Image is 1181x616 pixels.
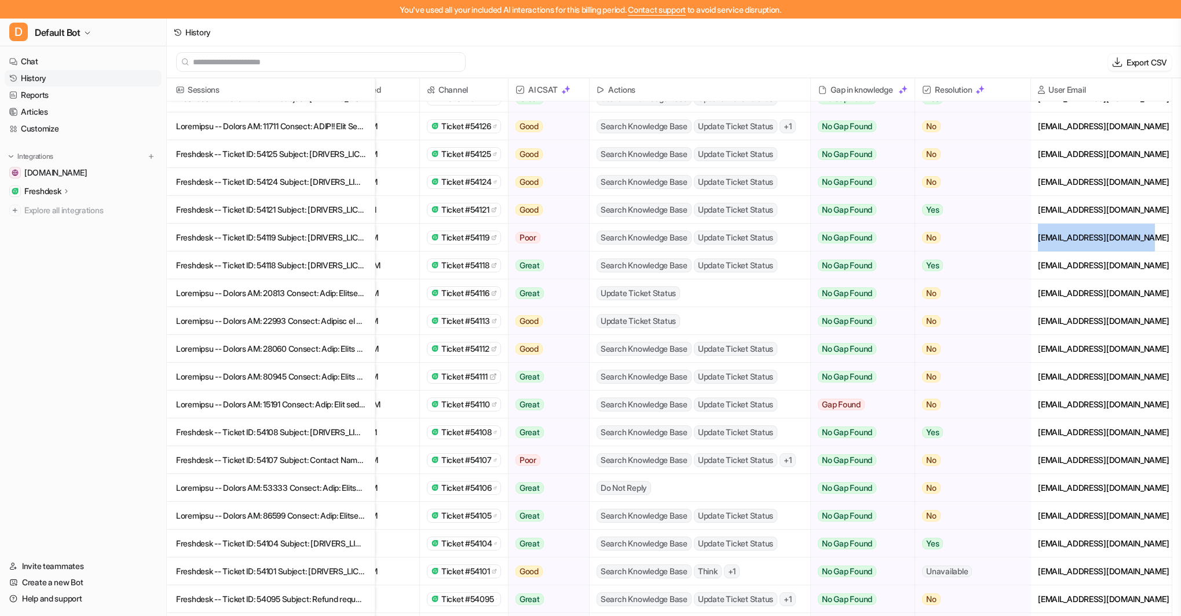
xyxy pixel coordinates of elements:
[811,418,906,446] button: No Gap Found
[509,196,582,224] button: Good
[431,427,497,438] a: Ticket #54108
[597,286,680,300] span: Update Ticket Status
[17,152,53,161] p: Integrations
[5,151,57,162] button: Integrations
[608,78,635,101] h2: Actions
[431,287,497,299] a: Ticket #54116
[515,371,544,382] span: Great
[5,53,162,70] a: Chat
[597,314,680,328] span: Update Ticket Status
[515,232,540,243] span: Poor
[1031,251,1172,279] div: [EMAIL_ADDRESS][DOMAIN_NAME]
[515,593,544,605] span: Great
[176,502,365,530] p: Loremipsu -- Dolors AM: 86599 Consect: Adip: Elitse Doeiusm Tempori Utla: Etdoloremagna3928 Aliqu...
[441,454,491,466] span: Ticket #54107
[1031,391,1172,418] div: [EMAIL_ADDRESS][DOMAIN_NAME]
[818,232,876,243] span: No Gap Found
[694,537,777,551] span: Update Ticket Status
[1031,85,1172,112] div: [EMAIL_ADDRESS][DOMAIN_NAME]
[431,538,497,549] a: Ticket #54104
[818,260,876,271] span: No Gap Found
[922,232,941,243] span: No
[811,279,906,307] button: No Gap Found
[818,454,876,466] span: No Gap Found
[509,251,582,279] button: Great
[1108,54,1172,71] button: Export CSV
[5,87,162,103] a: Reports
[441,482,491,494] span: Ticket #54106
[597,537,692,551] span: Search Knowledge Base
[922,148,941,160] span: No
[176,168,365,196] p: Freshdesk -- Ticket ID: 54124 Subject: [DRIVERS_LICENSE_NUMBER] - Support Query Contact Name: [PE...
[515,566,543,577] span: Good
[176,363,365,391] p: Loremipsu -- Dolors AM: 80945 Consect: Adip: Elits doeiu tempori utlabor - etdolorema aliqua Enim...
[441,510,491,522] span: Ticket #54105
[5,574,162,591] a: Create a new Bot
[694,370,777,384] span: Update Ticket Status
[922,371,941,382] span: No
[515,427,544,438] span: Great
[176,224,365,251] p: Freshdesk -- Ticket ID: 54119 Subject: [DRIVERS_LICENSE_NUMBER] - Support Query Contact Name: Est...
[628,5,686,14] span: Contact support
[431,121,497,132] a: Ticket #54126
[431,373,439,380] img: freshdesk
[922,593,941,605] span: No
[597,564,692,578] span: Search Knowledge Base
[12,169,19,176] img: drivingtests.co.uk
[1031,168,1172,195] div: [EMAIL_ADDRESS][DOMAIN_NAME]
[431,595,439,603] img: freshdesk
[920,78,1026,101] span: Resolution
[694,592,777,606] span: Update Ticket Status
[515,204,543,216] span: Good
[597,119,692,133] span: Search Knowledge Base
[811,307,906,335] button: No Gap Found
[1031,140,1172,167] div: [EMAIL_ADDRESS][DOMAIN_NAME]
[915,502,1021,530] button: No
[509,279,582,307] button: Great
[811,196,906,224] button: No Gap Found
[818,510,876,522] span: No Gap Found
[1031,502,1172,529] div: [EMAIL_ADDRESS][DOMAIN_NAME]
[818,399,865,410] span: Gap Found
[431,232,497,243] a: Ticket #54119
[597,398,692,411] span: Search Knowledge Base
[811,585,906,613] button: No Gap Found
[431,204,497,216] a: Ticket #54121
[431,512,439,519] img: freshdesk
[441,566,489,577] span: Ticket #54101
[811,530,906,557] button: No Gap Found
[915,418,1021,446] button: Yes
[515,260,544,271] span: Great
[915,530,1021,557] button: Yes
[147,152,155,161] img: menu_add.svg
[597,231,692,245] span: Search Knowledge Base
[597,453,692,467] span: Search Knowledge Base
[818,204,876,216] span: No Gap Found
[431,567,439,575] img: freshdesk
[1031,446,1172,473] div: [EMAIL_ADDRESS][DOMAIN_NAME]
[915,335,1021,363] button: No
[811,335,906,363] button: No Gap Found
[515,93,544,104] span: Great
[818,148,876,160] span: No Gap Found
[597,592,692,606] span: Search Knowledge Base
[922,260,943,271] span: Yes
[441,538,492,549] span: Ticket #54104
[431,206,439,213] img: freshdesk
[818,93,876,104] span: No Gap Found
[811,474,906,502] button: No Gap Found
[176,418,365,446] p: Freshdesk -- Ticket ID: 54108 Subject: [DRIVERS_LICENSE_NUMBER] - Support Query Contact Name: Efv...
[515,510,544,522] span: Great
[509,557,582,585] button: Good
[818,538,876,549] span: No Gap Found
[431,593,497,605] a: Ticket #54095
[425,78,503,101] span: Channel
[597,258,692,272] span: Search Knowledge Base
[811,502,906,530] button: No Gap Found
[441,232,489,243] span: Ticket #54119
[431,454,497,466] a: Ticket #54107
[915,307,1021,335] button: No
[515,399,544,410] span: Great
[818,427,876,438] span: No Gap Found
